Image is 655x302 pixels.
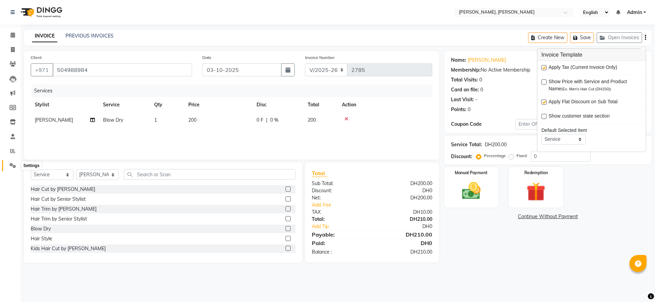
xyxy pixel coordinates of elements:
div: Default Selected Item [541,127,642,134]
span: Blow Dry [103,117,123,123]
span: Apply Flat Discount on Sub Total [549,98,617,107]
a: PREVIOUS INVOICES [65,33,114,39]
input: Search by Name/Mobile/Email/Code [53,63,192,76]
label: Date [202,55,212,61]
div: DH0 [383,223,437,230]
div: Coupon Code [451,121,515,128]
a: [PERSON_NAME] [468,57,506,64]
span: Total [312,170,327,177]
div: DH210.00 [372,230,437,239]
div: Hair Trim by [PERSON_NAME] [31,206,97,213]
th: Disc [252,97,304,112]
div: Kids Hair Cut by [PERSON_NAME] [31,245,106,252]
label: Redemption [524,170,548,176]
label: Invoice Number [305,55,335,61]
div: Sub Total: [307,180,372,187]
th: Price [184,97,252,112]
span: 200 [188,117,196,123]
span: 200 [308,117,316,123]
div: No Active Membership [451,66,645,74]
img: _gift.svg [521,180,551,203]
span: 1 [154,117,157,123]
div: 0 [479,76,482,84]
div: Hair Trim by Senior Stylist [31,215,87,223]
a: Add Tip [307,223,383,230]
div: DH210.00 [372,216,437,223]
label: Percentage [484,153,506,159]
div: Payable: [307,230,372,239]
input: Search or Scan [124,169,295,180]
div: Membership: [451,66,481,74]
div: Points: [451,106,466,113]
div: TAX [307,209,372,216]
div: Last Visit: [451,96,474,103]
a: Add. Fee [307,201,437,209]
button: +971 [31,63,53,76]
div: DH210.00 [372,248,437,256]
label: Client [31,55,42,61]
div: Hair Style [31,235,52,242]
div: Discount: [451,153,472,160]
img: _cash.svg [456,180,487,202]
div: Hair Cut by [PERSON_NAME] [31,186,95,193]
span: Show customer state section [549,112,610,121]
span: (Ex. Men's Hair Cut (DH150)) [561,87,611,91]
span: Apply Tax (Current Invoice Only) [549,64,617,72]
div: Balance : [307,248,372,256]
div: 0 [468,106,470,113]
img: logo [17,3,64,22]
span: | [266,117,267,124]
div: DH0 [372,187,437,194]
div: DH200.00 [372,194,437,201]
span: Show Price with Service and Product Name [549,78,636,92]
input: Enter Offer / Coupon Code [515,119,612,130]
button: Open Invoices [597,32,642,43]
div: Settings [21,162,41,170]
div: Services [31,85,437,97]
th: Stylist [31,97,99,112]
div: DH10.00 [372,209,437,216]
div: Hair Cut by Senior Stylist [31,196,86,203]
label: Manual Payment [455,170,487,176]
div: Total Visits: [451,76,478,84]
div: - [475,96,477,103]
a: INVOICE [32,30,57,42]
div: Name: [451,57,466,64]
div: Blow Dry [31,225,51,232]
span: 0 F [257,117,263,124]
th: Total [304,97,338,112]
th: Service [99,97,150,112]
th: Qty [150,97,184,112]
div: Service Total: [451,141,482,148]
div: Card on file: [451,86,479,93]
h3: Invoice Template [537,49,646,61]
th: Action [338,97,432,112]
label: Fixed [516,153,527,159]
div: Paid: [307,239,372,247]
div: DH200.00 [372,180,437,187]
button: Create New [528,32,567,43]
div: Total: [307,216,372,223]
span: Admin [627,9,642,16]
div: DH0 [372,239,437,247]
span: 0 % [270,117,278,124]
a: Continue Without Payment [446,213,650,220]
div: Discount: [307,187,372,194]
span: [PERSON_NAME] [35,117,73,123]
div: Net: [307,194,372,201]
div: 0 [480,86,483,93]
button: Save [570,32,594,43]
div: DH200.00 [485,141,507,148]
